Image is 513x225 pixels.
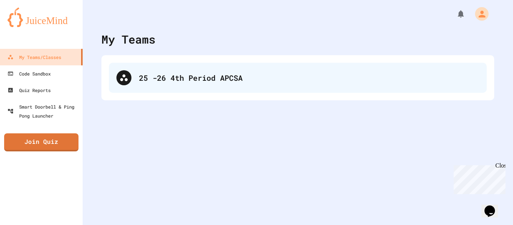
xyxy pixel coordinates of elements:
div: Code Sandbox [8,69,51,78]
div: My Notifications [442,8,467,20]
div: My Account [467,5,490,23]
div: My Teams [101,31,155,48]
img: logo-orange.svg [8,8,75,27]
div: My Teams/Classes [8,53,61,62]
a: Join Quiz [4,133,78,151]
iframe: chat widget [481,195,505,217]
div: 25 -26 4th Period APCSA [139,72,479,83]
iframe: chat widget [451,162,505,194]
div: Smart Doorbell & Ping Pong Launcher [8,102,80,120]
div: Quiz Reports [8,86,51,95]
div: 25 -26 4th Period APCSA [109,63,487,93]
div: Chat with us now!Close [3,3,52,48]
